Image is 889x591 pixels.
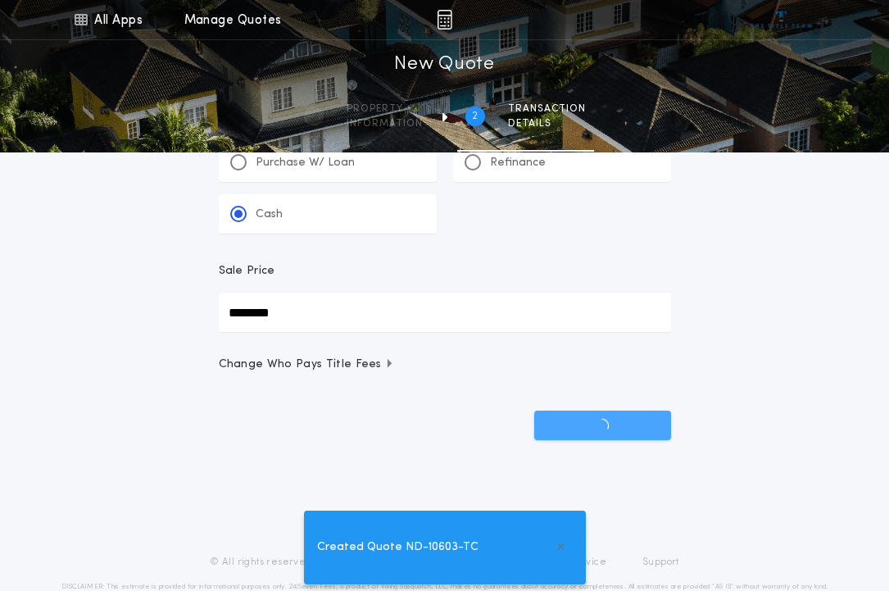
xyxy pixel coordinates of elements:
button: Change Who Pays Title Fees [219,357,671,373]
span: Transaction [508,102,586,116]
p: Sale Price [219,263,275,280]
p: Refinance [490,155,546,171]
span: Property [347,102,423,116]
p: Cash [256,207,283,223]
img: img [437,10,452,30]
p: Purchase W/ Loan [256,155,355,171]
span: information [347,117,423,130]
h1: New Quote [394,52,494,78]
img: vs-icon [751,11,812,28]
h2: 2 [472,110,478,123]
span: Created Quote ND-10603-TC [317,539,479,557]
input: Sale Price [219,293,671,332]
span: details [508,117,586,130]
span: Change Who Pays Title Fees [219,357,395,373]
